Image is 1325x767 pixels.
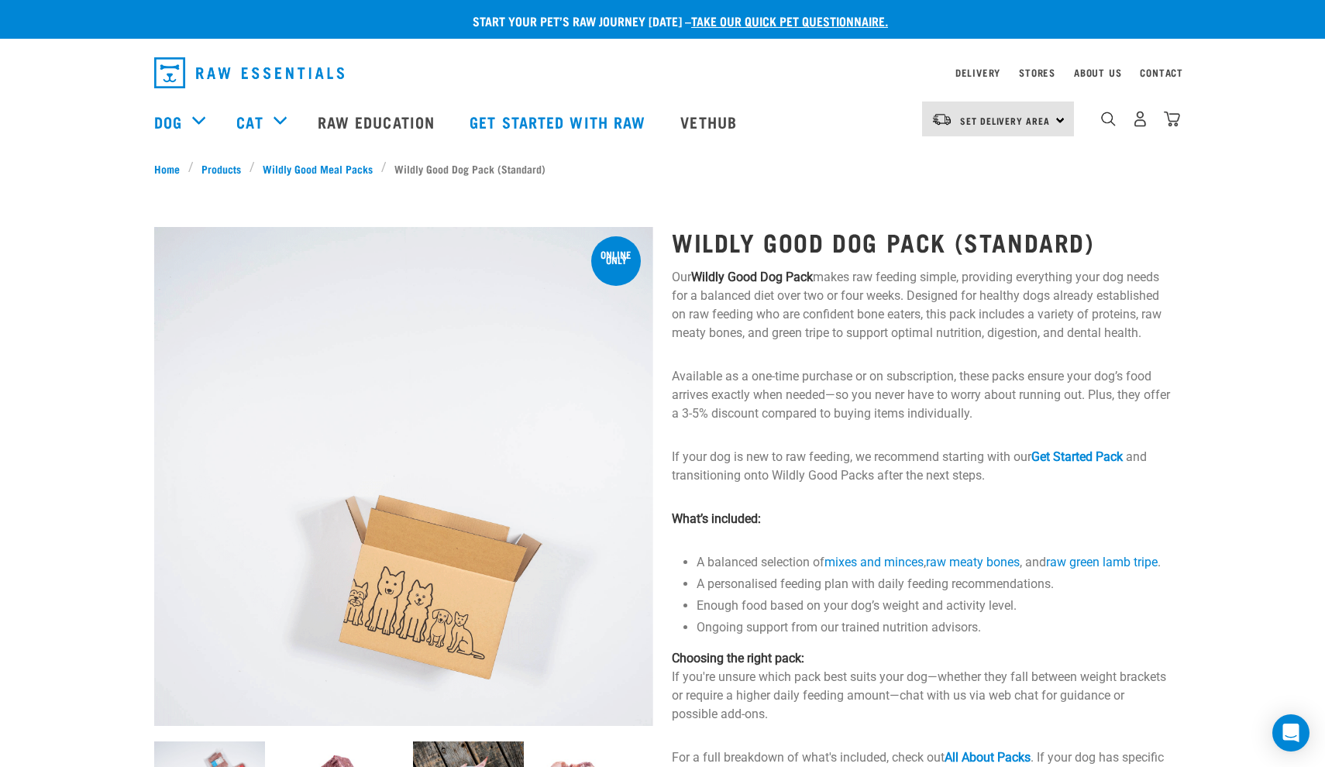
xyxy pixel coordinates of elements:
a: Contact [1140,70,1183,75]
a: raw green lamb tripe [1046,555,1158,569]
a: raw meaty bones [926,555,1020,569]
img: Raw Essentials Logo [154,57,344,88]
a: Products [194,160,250,177]
img: van-moving.png [931,112,952,126]
a: About Us [1074,70,1121,75]
a: Get started with Raw [454,91,665,153]
a: Dog [154,110,182,133]
a: All About Packs [945,750,1031,765]
a: Get Started Pack [1031,449,1123,464]
p: Available as a one-time purchase or on subscription, these packs ensure your dog’s food arrives e... [672,367,1171,423]
strong: Wildly Good Dog Pack [691,270,813,284]
span: Set Delivery Area [960,118,1050,123]
a: Stores [1019,70,1055,75]
p: Our makes raw feeding simple, providing everything your dog needs for a balanced diet over two or... [672,268,1171,342]
p: If your dog is new to raw feeding, we recommend starting with our and transitioning onto Wildly G... [672,448,1171,485]
li: Ongoing support from our trained nutrition advisors. [697,618,1171,637]
img: home-icon-1@2x.png [1101,112,1116,126]
a: mixes and minces [824,555,924,569]
h1: Wildly Good Dog Pack (Standard) [672,228,1171,256]
li: Enough food based on your dog’s weight and activity level. [697,597,1171,615]
img: home-icon@2x.png [1164,111,1180,127]
a: take our quick pet questionnaire. [691,17,888,24]
nav: breadcrumbs [154,160,1171,177]
div: Open Intercom Messenger [1272,714,1310,752]
strong: Choosing the right pack: [672,651,804,666]
a: Wildly Good Meal Packs [255,160,381,177]
a: Delivery [955,70,1000,75]
a: Cat [236,110,263,133]
li: A balanced selection of , , and . [697,553,1171,572]
img: user.png [1132,111,1148,127]
strong: What’s included: [672,511,761,526]
a: Vethub [665,91,756,153]
li: A personalised feeding plan with daily feeding recommendations. [697,575,1171,593]
a: Home [154,160,188,177]
a: Raw Education [302,91,454,153]
img: Dog 0 2sec [154,227,653,726]
p: If you're unsure which pack best suits your dog—whether they fall between weight brackets or requ... [672,649,1171,724]
nav: dropdown navigation [142,51,1183,95]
